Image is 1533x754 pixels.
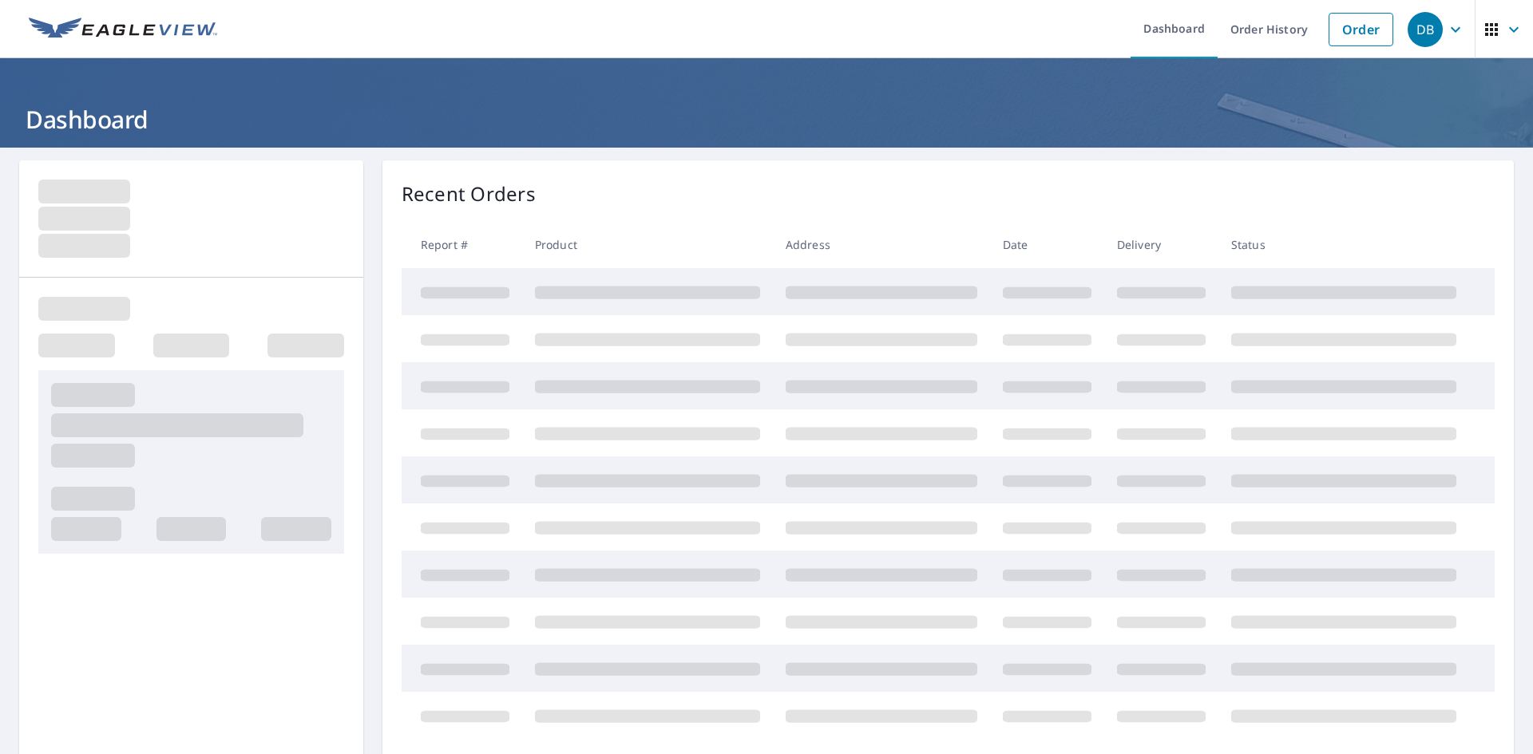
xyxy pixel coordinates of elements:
p: Recent Orders [402,180,536,208]
th: Status [1218,221,1469,268]
th: Product [522,221,773,268]
th: Address [773,221,990,268]
div: DB [1408,12,1443,47]
th: Report # [402,221,522,268]
a: Order [1329,13,1393,46]
img: EV Logo [29,18,217,41]
th: Delivery [1104,221,1218,268]
th: Date [990,221,1104,268]
h1: Dashboard [19,103,1514,136]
